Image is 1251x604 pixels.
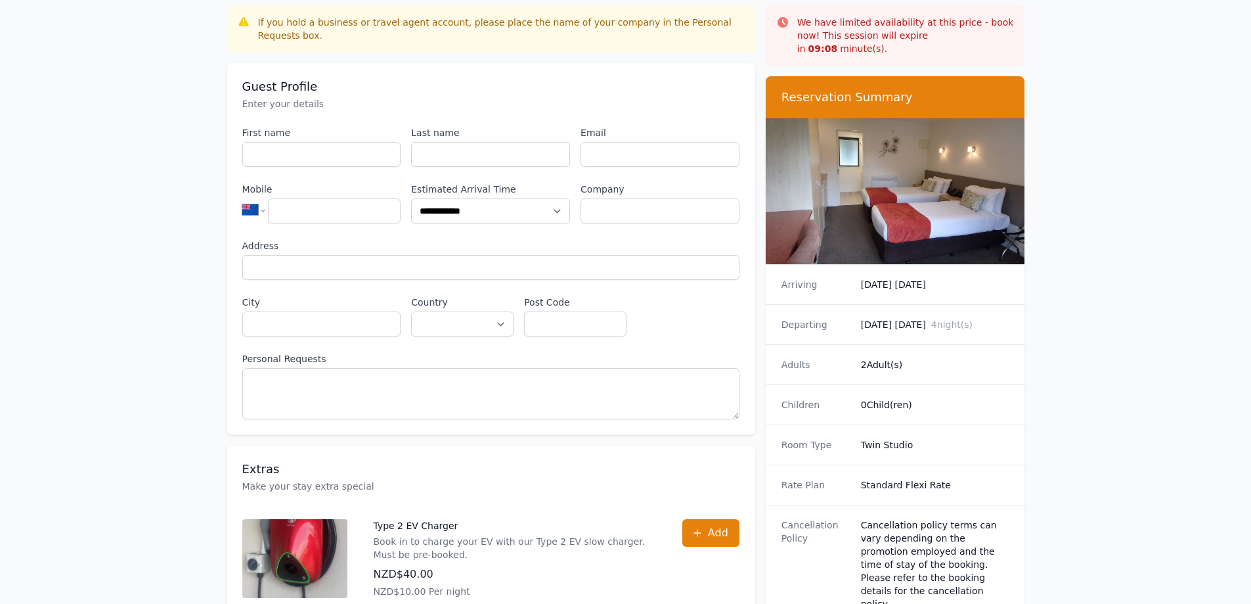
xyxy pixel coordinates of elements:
h3: Extras [242,461,739,477]
label: Last name [411,126,570,139]
dd: [DATE] [DATE] [861,278,1009,291]
dd: Twin Studio [861,438,1009,452]
dt: Rate Plan [781,478,850,492]
p: NZD$40.00 [374,567,656,582]
label: Personal Requests [242,352,739,365]
p: Enter your details [242,97,739,110]
label: Country [411,296,514,309]
dt: Room Type [781,438,850,452]
img: Twin Studio [766,118,1025,264]
h3: Guest Profile [242,79,739,95]
dt: Children [781,398,850,411]
div: If you hold a business or travel agent account, please place the name of your company in the Pers... [258,16,745,42]
p: Type 2 EV Charger [374,519,656,532]
dt: Departing [781,318,850,331]
label: Mobile [242,183,401,196]
p: Make your stay extra special [242,480,739,493]
p: Book in to charge your EV with our Type 2 EV slow charger. Must be pre-booked. [374,535,656,561]
label: Estimated Arrival Time [411,183,570,196]
span: 4 night(s) [931,319,973,330]
dt: Arriving [781,278,850,291]
button: Add [682,519,739,547]
img: Type 2 EV Charger [242,519,347,598]
dd: 2 Adult(s) [861,358,1009,371]
label: City [242,296,401,309]
label: Company [581,183,739,196]
dd: [DATE] [DATE] [861,318,1009,331]
strong: 09 : 08 [808,43,838,54]
dd: 0 Child(ren) [861,398,1009,411]
dt: Adults [781,358,850,371]
h3: Reservation Summary [781,89,1009,105]
p: We have limited availability at this price - book now! This session will expire in minute(s). [797,16,1015,55]
label: Email [581,126,739,139]
p: NZD$10.00 Per night [374,585,656,598]
span: Add [708,525,728,541]
label: First name [242,126,401,139]
dd: Standard Flexi Rate [861,478,1009,492]
label: Post Code [524,296,626,309]
label: Address [242,239,739,252]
